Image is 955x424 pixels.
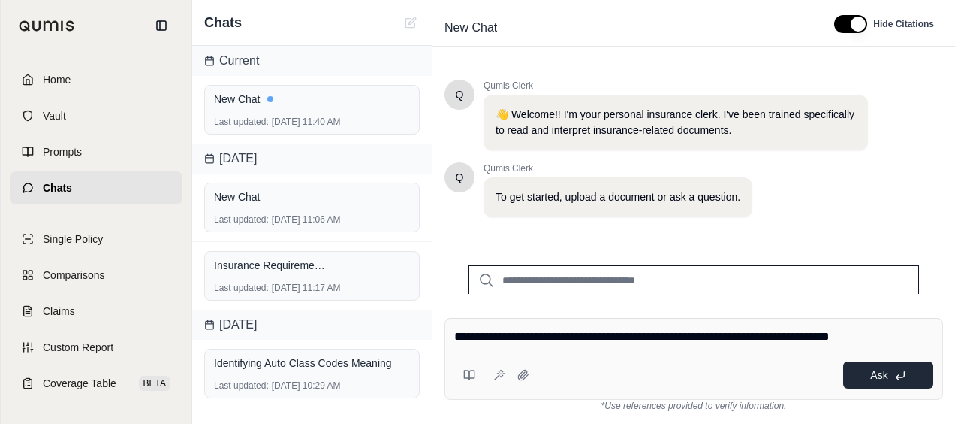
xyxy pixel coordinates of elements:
span: Single Policy [43,232,103,247]
a: Prompts [10,135,182,168]
span: Qumis Clerk [484,162,752,174]
div: [DATE] [192,310,432,340]
a: Home [10,63,182,96]
span: Last updated: [214,214,269,226]
div: [DATE] [192,144,432,174]
span: BETA [139,376,170,391]
span: Last updated: [214,116,269,128]
span: Prompts [43,144,82,159]
span: Chats [204,12,242,33]
p: To get started, upload a document or ask a question. [496,189,740,205]
button: New Chat [402,14,420,32]
img: Qumis Logo [19,20,75,32]
p: 👋 Welcome!! I'm your personal insurance clerk. I've been trained specifically to read and interpr... [496,107,856,138]
div: Edit Title [438,16,816,40]
div: Current [192,46,432,76]
div: [DATE] 11:17 AM [214,282,410,294]
a: Chats [10,171,182,204]
a: Custom Report [10,331,182,364]
a: Comparisons [10,259,182,292]
div: [DATE] 11:06 AM [214,214,410,226]
button: Collapse sidebar [149,14,173,38]
span: Vault [43,108,66,123]
span: Hide Citations [873,18,934,30]
button: Ask [843,362,933,389]
span: Last updated: [214,380,269,392]
a: Coverage TableBETA [10,367,182,400]
div: Identifying Auto Class Codes Meaning [214,356,410,371]
span: Home [43,72,71,87]
span: Custom Report [43,340,113,355]
span: Hello [456,87,464,102]
span: Qumis Clerk [484,80,868,92]
div: [DATE] 11:40 AM [214,116,410,128]
span: Ask [870,369,887,381]
div: [DATE] 10:29 AM [214,380,410,392]
span: Hello [456,170,464,185]
a: Vault [10,99,182,132]
div: *Use references provided to verify information. [444,400,943,412]
span: Last updated: [214,282,269,294]
span: Coverage Table [43,376,116,391]
a: Single Policy [10,223,182,256]
span: Insurance Requirements.pdf [214,258,327,273]
span: Chats [43,180,72,195]
a: Claims [10,295,182,328]
div: New Chat [214,92,410,107]
span: Claims [43,304,75,319]
span: Comparisons [43,268,104,283]
span: New Chat [438,16,503,40]
div: New Chat [214,189,410,204]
